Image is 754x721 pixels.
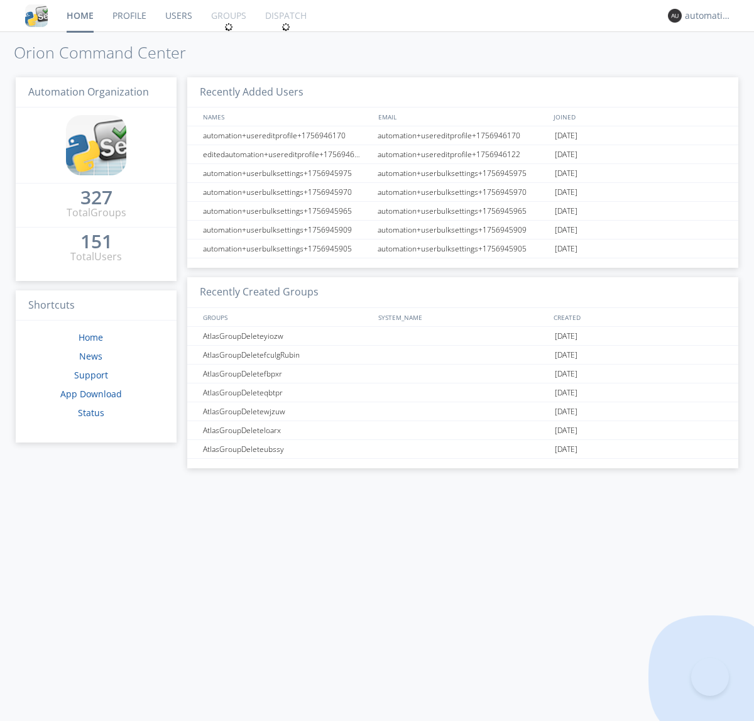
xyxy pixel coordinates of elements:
[200,202,374,220] div: automation+userbulksettings+1756945965
[200,402,374,421] div: AtlasGroupDeletewjzuw
[187,77,738,108] h3: Recently Added Users
[187,383,738,402] a: AtlasGroupDeleteqbtpr[DATE]
[555,421,577,440] span: [DATE]
[555,402,577,421] span: [DATE]
[374,221,552,239] div: automation+userbulksettings+1756945909
[80,191,112,204] div: 327
[200,183,374,201] div: automation+userbulksettings+1756945970
[187,221,738,239] a: automation+userbulksettings+1756945909automation+userbulksettings+1756945909[DATE]
[79,331,103,343] a: Home
[187,164,738,183] a: automation+userbulksettings+1756945975automation+userbulksettings+1756945975[DATE]
[200,308,372,326] div: GROUPS
[74,369,108,381] a: Support
[200,421,374,439] div: AtlasGroupDeleteloarx
[78,407,104,419] a: Status
[187,346,738,365] a: AtlasGroupDeletefculgRubin[DATE]
[187,183,738,202] a: automation+userbulksettings+1756945970automation+userbulksettings+1756945970[DATE]
[200,221,374,239] div: automation+userbulksettings+1756945909
[555,365,577,383] span: [DATE]
[79,350,102,362] a: News
[555,383,577,402] span: [DATE]
[187,421,738,440] a: AtlasGroupDeleteloarx[DATE]
[555,440,577,459] span: [DATE]
[555,202,577,221] span: [DATE]
[187,440,738,459] a: AtlasGroupDeleteubssy[DATE]
[555,239,577,258] span: [DATE]
[374,202,552,220] div: automation+userbulksettings+1756945965
[200,440,374,458] div: AtlasGroupDeleteubssy
[187,277,738,308] h3: Recently Created Groups
[70,250,122,264] div: Total Users
[555,145,577,164] span: [DATE]
[685,9,732,22] div: automation+atlas0017
[187,402,738,421] a: AtlasGroupDeletewjzuw[DATE]
[66,115,126,175] img: cddb5a64eb264b2086981ab96f4c1ba7
[555,221,577,239] span: [DATE]
[187,327,738,346] a: AtlasGroupDeleteyiozw[DATE]
[555,164,577,183] span: [DATE]
[555,183,577,202] span: [DATE]
[550,107,726,126] div: JOINED
[60,388,122,400] a: App Download
[200,346,374,364] div: AtlasGroupDeletefculgRubin
[374,164,552,182] div: automation+userbulksettings+1756945975
[375,308,550,326] div: SYSTEM_NAME
[200,164,374,182] div: automation+userbulksettings+1756945975
[187,202,738,221] a: automation+userbulksettings+1756945965automation+userbulksettings+1756945965[DATE]
[187,126,738,145] a: automation+usereditprofile+1756946170automation+usereditprofile+1756946170[DATE]
[555,126,577,145] span: [DATE]
[200,327,374,345] div: AtlasGroupDeleteyiozw
[374,239,552,258] div: automation+userbulksettings+1756945905
[200,107,372,126] div: NAMES
[200,383,374,402] div: AtlasGroupDeleteqbtpr
[668,9,682,23] img: 373638.png
[691,658,729,696] iframe: Toggle Customer Support
[187,145,738,164] a: editedautomation+usereditprofile+1756946122automation+usereditprofile+1756946122[DATE]
[200,126,374,145] div: automation+usereditprofile+1756946170
[80,235,112,248] div: 151
[374,145,552,163] div: automation+usereditprofile+1756946122
[80,235,112,250] a: 151
[374,126,552,145] div: automation+usereditprofile+1756946170
[187,365,738,383] a: AtlasGroupDeletefbpxr[DATE]
[550,308,726,326] div: CREATED
[281,23,290,31] img: spin.svg
[555,346,577,365] span: [DATE]
[80,191,112,206] a: 327
[555,327,577,346] span: [DATE]
[200,145,374,163] div: editedautomation+usereditprofile+1756946122
[25,4,48,27] img: cddb5a64eb264b2086981ab96f4c1ba7
[200,239,374,258] div: automation+userbulksettings+1756945905
[187,239,738,258] a: automation+userbulksettings+1756945905automation+userbulksettings+1756945905[DATE]
[67,206,126,220] div: Total Groups
[200,365,374,383] div: AtlasGroupDeletefbpxr
[224,23,233,31] img: spin.svg
[375,107,550,126] div: EMAIL
[16,290,177,321] h3: Shortcuts
[28,85,149,99] span: Automation Organization
[374,183,552,201] div: automation+userbulksettings+1756945970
